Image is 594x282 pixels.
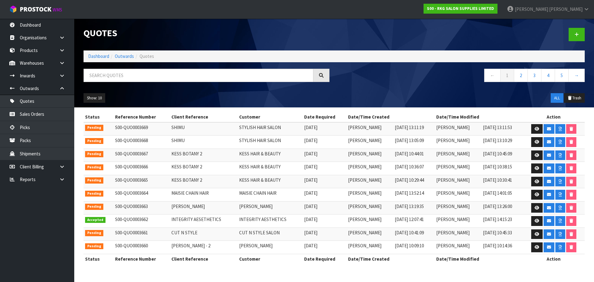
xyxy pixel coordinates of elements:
[481,241,523,254] td: [DATE] 10:14:36
[435,241,481,254] td: [PERSON_NAME]
[304,124,317,130] span: [DATE]
[114,149,170,162] td: S00-QUO0003667
[481,162,523,175] td: [DATE] 10:38:15
[238,175,302,188] td: KESS HAIR & BEAUTY
[514,69,528,82] a: 2
[393,241,434,254] td: [DATE] 10:09:10
[85,243,103,249] span: Pending
[481,188,523,202] td: [DATE] 14:01:05
[304,230,317,236] span: [DATE]
[238,228,302,241] td: CUT N STYLE SALON
[170,122,238,136] td: SHIMU
[527,69,541,82] a: 3
[481,201,523,215] td: [DATE] 13:26:00
[170,228,238,241] td: CUT N STYLE
[304,177,317,183] span: [DATE]
[393,162,434,175] td: [DATE] 10:36:07
[393,228,434,241] td: [DATE] 10:41:09
[114,215,170,228] td: S00-QUO0003662
[346,149,393,162] td: [PERSON_NAME]
[435,254,523,264] th: Date/Time Modified
[549,6,583,12] span: [PERSON_NAME]
[555,69,569,82] a: 5
[346,254,435,264] th: Date/Time Created
[170,188,238,202] td: MAISIE CHAIN HAIR
[238,122,302,136] td: STYLISH HAIR SALON
[346,122,393,136] td: [PERSON_NAME]
[568,69,585,82] a: →
[435,149,481,162] td: [PERSON_NAME]
[304,243,317,249] span: [DATE]
[564,93,585,103] button: Trash
[304,137,317,143] span: [DATE]
[84,112,114,122] th: Status
[114,188,170,202] td: S00-QUO0003664
[435,162,481,175] td: [PERSON_NAME]
[88,53,109,59] a: Dashboard
[53,7,62,13] small: WMS
[114,162,170,175] td: S00-QUO0003666
[346,162,393,175] td: [PERSON_NAME]
[435,228,481,241] td: [PERSON_NAME]
[393,215,434,228] td: [DATE] 12:07:41
[170,241,238,254] td: [PERSON_NAME] - 2
[114,241,170,254] td: S00-QUO0003660
[238,201,302,215] td: [PERSON_NAME]
[481,215,523,228] td: [DATE] 14:15:23
[523,112,585,122] th: Action
[304,190,317,196] span: [DATE]
[346,228,393,241] td: [PERSON_NAME]
[346,136,393,149] td: [PERSON_NAME]
[523,254,585,264] th: Action
[481,228,523,241] td: [DATE] 10:45:33
[346,112,435,122] th: Date/Time Created
[346,241,393,254] td: [PERSON_NAME]
[238,149,302,162] td: KESS HAIR & BEAUTY
[114,136,170,149] td: S00-QUO0003668
[238,188,302,202] td: MAISIE CHAIN HAIR
[393,149,434,162] td: [DATE] 10:44:01
[238,112,302,122] th: Customer
[435,188,481,202] td: [PERSON_NAME]
[114,254,170,264] th: Reference Number
[85,177,103,184] span: Pending
[339,69,585,84] nav: Page navigation
[435,201,481,215] td: [PERSON_NAME]
[114,228,170,241] td: S00-QUO0003661
[170,175,238,188] td: KESS BOTANY 2
[304,151,317,157] span: [DATE]
[85,164,103,171] span: Pending
[170,215,238,228] td: INTEGRITY AESETHETICS
[427,6,494,11] strong: S00 - RKG SALON SUPPLIES LIMITED
[303,112,346,122] th: Date Required
[85,151,103,157] span: Pending
[170,254,238,264] th: Client Reference
[435,112,523,122] th: Date/Time Modified
[435,215,481,228] td: [PERSON_NAME]
[85,125,103,131] span: Pending
[9,5,17,13] img: cube-alt.png
[435,175,481,188] td: [PERSON_NAME]
[170,149,238,162] td: KESS BOTANY 2
[393,188,434,202] td: [DATE] 13:52:14
[393,201,434,215] td: [DATE] 13:19:35
[435,122,481,136] td: [PERSON_NAME]
[114,175,170,188] td: S00-QUO0003665
[170,136,238,149] td: SHIMU
[346,201,393,215] td: [PERSON_NAME]
[304,164,317,170] span: [DATE]
[541,69,555,82] a: 4
[238,241,302,254] td: [PERSON_NAME]
[84,93,105,103] button: Show: 10
[551,93,563,103] button: ALL
[84,254,114,264] th: Status
[304,216,317,222] span: [DATE]
[20,5,51,13] span: ProStock
[238,162,302,175] td: KESS HAIR & BEAUTY
[500,69,514,82] a: 1
[238,215,302,228] td: INTEGRITY AESTHETICS
[114,112,170,122] th: Reference Number
[114,201,170,215] td: S00-QUO0003663
[114,122,170,136] td: S00-QUO0003669
[481,175,523,188] td: [DATE] 10:30:41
